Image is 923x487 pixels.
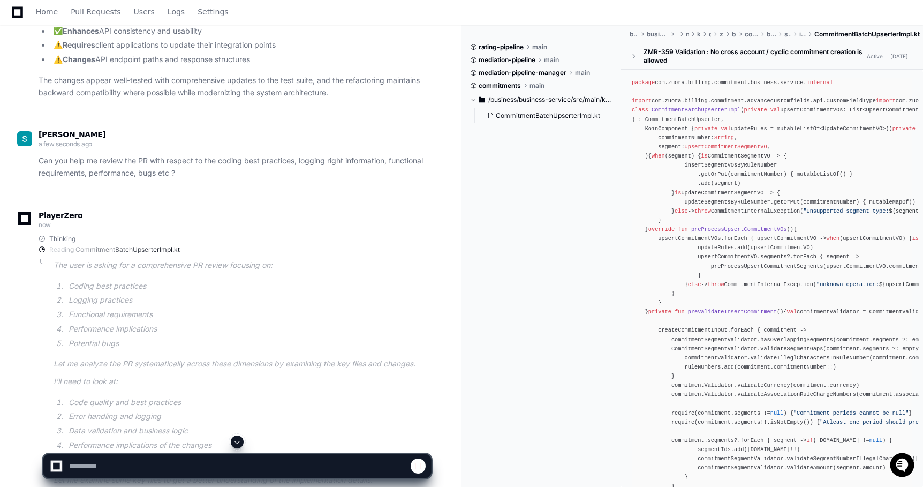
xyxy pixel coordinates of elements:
span: override [648,226,675,233]
li: ⚠️ client applications to update their integration points [50,39,431,51]
button: /business/business-service/src/main/kotlin/com/zuora/billing/commitment/business/service/internal [470,91,613,108]
p: I'll need to look at: [54,376,431,388]
span: Users [134,9,155,15]
div: Start new chat [36,80,176,91]
li: Code quality and best practices [65,396,431,409]
span: String [714,134,734,141]
span: main [529,81,544,90]
span: UpsertCommitmentSegmentVO [685,144,767,150]
span: mediation-pipeline [479,56,535,64]
span: when [826,235,839,242]
span: when [652,153,665,159]
img: 1736555170064-99ba0984-63c1-480f-8ee9-699278ef63ed [11,80,30,99]
div: We're available if you need us! [36,91,135,99]
p: Let me analyze the PR systematically across these dimensions by examining the key files and changes. [54,358,431,370]
span: internal [807,79,833,86]
span: preProcessUpsertCommitmentVOs [691,226,787,233]
li: ✅ API consistency and usability [50,25,431,38]
a: Powered byPylon [75,112,130,121]
span: null [770,410,784,416]
strong: Changes [63,55,95,64]
span: else [675,208,688,214]
button: CommitmentBatchUpserterImpl.kt [483,108,607,123]
span: throw [694,208,711,214]
div: [DATE] [890,53,908,61]
span: package [632,79,655,86]
strong: Enhances [63,26,99,35]
svg: Directory [479,93,485,106]
span: com [709,30,711,39]
iframe: Open customer support [889,452,918,481]
span: is [912,235,919,242]
span: PlayerZero [39,212,82,219]
span: main [686,30,689,39]
li: Performance implications [65,323,431,335]
span: class [632,107,648,113]
li: Data validation and business logic [65,425,431,437]
span: Reading CommitmentBatchUpserterImpl.kt [49,245,180,254]
span: Pull Requests [71,9,120,15]
span: Logs [168,9,185,15]
span: throw [708,281,724,288]
span: main [544,56,559,64]
span: import [876,98,896,104]
li: Logging practices [65,294,431,306]
li: Coding best practices [65,280,431,293]
span: main [575,69,590,77]
div: ZMR-359 Validation : No cross account / cyclic commitment creation is allowed [644,48,864,65]
span: CommitmentBatchUpserterImpl.kt [814,30,920,39]
span: zuora [720,30,723,39]
span: fun [678,226,687,233]
span: import [632,98,652,104]
span: business [630,30,638,39]
span: val [721,125,730,132]
span: a few seconds ago [39,140,92,148]
p: The changes appear well-tested with comprehensive updates to the test suite, and the refactoring ... [39,74,431,99]
img: ACg8ocIwQl8nUVuV--54wQ4vXlT90UsHRl14hmZWFd_0DEy7cbtoqw=s96-c [17,131,32,146]
span: fun [675,309,684,315]
li: ⚠️ API endpoint paths and response structures [50,54,431,66]
span: business [767,30,775,39]
span: mediation-pipeline-manager [479,69,566,77]
span: Thinking [49,235,75,243]
span: val [787,309,797,315]
li: Error handling and logging [65,410,431,423]
strong: Requires [63,40,95,49]
span: [PERSON_NAME] [39,130,106,139]
span: is [701,153,707,159]
span: Home [36,9,58,15]
span: billing [732,30,736,39]
span: Settings [198,9,228,15]
li: Potential bugs [65,338,431,350]
button: Start new chat [182,83,195,96]
span: business-service [647,30,668,39]
span: val [770,107,780,113]
span: else [688,281,701,288]
span: is [675,190,681,196]
span: internal [799,30,806,39]
span: preValidateInsertCommitment [688,309,777,315]
span: private [744,107,767,113]
li: Functional requirements [65,309,431,321]
span: CommitmentBatchUpserterImpl.kt [496,111,600,120]
span: "Commitment periods cannot be null" [793,410,909,416]
span: private [694,125,717,132]
div: Welcome [11,43,195,60]
p: The user is asking for a comprehensive PR review focusing on: [54,259,431,272]
span: private [892,125,916,132]
span: Pylon [107,113,130,121]
span: commitments [479,81,521,90]
span: commitment [745,30,759,39]
p: Can you help me review the PR with respect to the coding best practices, logging right informatio... [39,155,431,179]
span: private [648,309,671,315]
span: CommitmentBatchUpserterImpl [652,107,740,113]
span: kotlin [697,30,700,39]
span: Active [864,51,886,62]
span: /business/business-service/src/main/kotlin/com/zuora/billing/commitment/business/service/internal [488,95,613,104]
span: service [784,30,791,39]
span: () [777,309,783,315]
span: now [39,221,51,229]
span: () [787,226,793,233]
